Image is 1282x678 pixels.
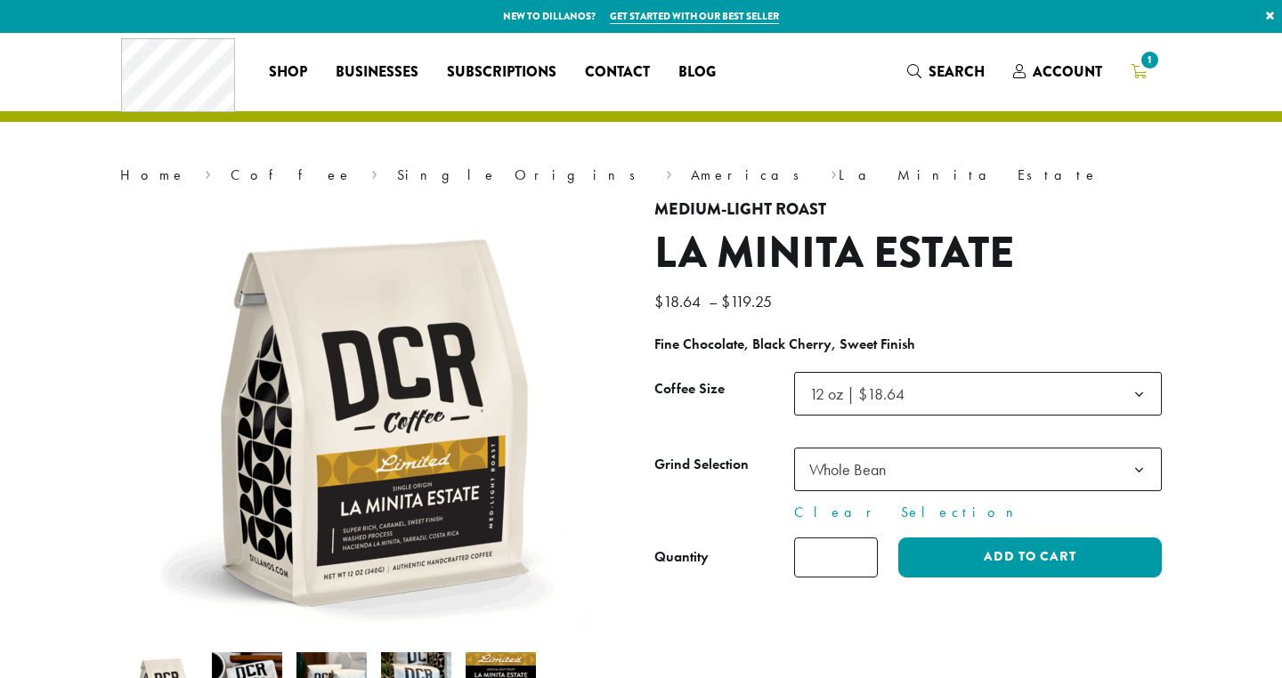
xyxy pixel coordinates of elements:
[678,61,716,84] span: Blog
[654,228,1162,279] h1: La Minita Estate
[610,9,779,24] a: Get started with our best seller
[831,158,837,186] span: ›
[666,158,672,186] span: ›
[397,165,647,184] a: Single Origins
[721,291,730,311] span: $
[709,291,718,311] span: –
[654,335,915,353] b: Fine Chocolate, Black Cherry, Sweet Finish
[794,537,878,577] input: Product quantity
[447,61,556,84] span: Subscriptions
[654,546,709,568] div: Quantity
[269,61,307,84] span: Shop
[802,376,922,411] span: 12 oz | $18.64
[893,57,999,86] a: Search
[231,165,353,184] a: Coffee
[691,165,811,184] a: Americas
[794,502,1162,523] a: Clear Selection
[1033,61,1102,82] span: Account
[898,537,1162,577] button: Add to cart
[929,61,985,82] span: Search
[120,165,186,184] a: Home
[794,372,1162,416] span: 12 oz | $18.64
[205,158,211,186] span: ›
[809,383,905,404] span: 12 oz | $18.64
[585,61,650,84] span: Contact
[654,452,794,478] label: Grind Selection
[120,165,1162,186] nav: Breadcrumb
[1138,48,1162,72] span: 1
[654,200,1162,220] h4: Medium-Light Roast
[802,452,904,487] span: Whole Bean
[371,158,377,186] span: ›
[336,61,418,84] span: Businesses
[809,459,886,480] span: Whole Bean
[721,291,776,311] bdi: 119.25
[654,291,663,311] span: $
[654,376,794,402] label: Coffee Size
[794,448,1162,491] span: Whole Bean
[255,58,321,86] a: Shop
[654,291,705,311] bdi: 18.64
